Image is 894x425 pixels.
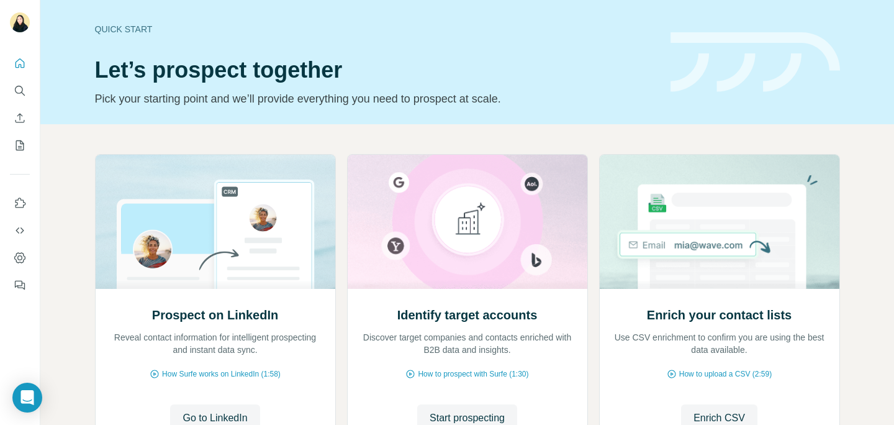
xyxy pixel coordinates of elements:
button: Enrich CSV [10,107,30,129]
div: Quick start [95,23,656,35]
img: Prospect on LinkedIn [95,155,336,289]
img: Identify target accounts [347,155,588,289]
img: banner [670,32,840,93]
img: Enrich your contact lists [599,155,840,289]
button: Quick start [10,52,30,75]
h2: Identify target accounts [397,306,538,324]
span: How Surfe works on LinkedIn (1:58) [162,368,281,380]
p: Reveal contact information for intelligent prospecting and instant data sync. [108,331,323,356]
h2: Prospect on LinkedIn [152,306,278,324]
h1: Let’s prospect together [95,58,656,83]
span: How to prospect with Surfe (1:30) [418,368,528,380]
button: Use Surfe API [10,219,30,242]
div: Open Intercom Messenger [12,383,42,413]
button: Search [10,80,30,102]
button: My lists [10,134,30,157]
p: Use CSV enrichment to confirm you are using the best data available. [612,331,827,356]
button: Use Surfe on LinkedIn [10,192,30,214]
button: Dashboard [10,247,30,269]
h2: Enrich your contact lists [647,306,792,324]
p: Pick your starting point and we’ll provide everything you need to prospect at scale. [95,90,656,107]
p: Discover target companies and contacts enriched with B2B data and insights. [360,331,575,356]
span: How to upload a CSV (2:59) [679,368,772,380]
button: Feedback [10,274,30,296]
img: Avatar [10,12,30,32]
